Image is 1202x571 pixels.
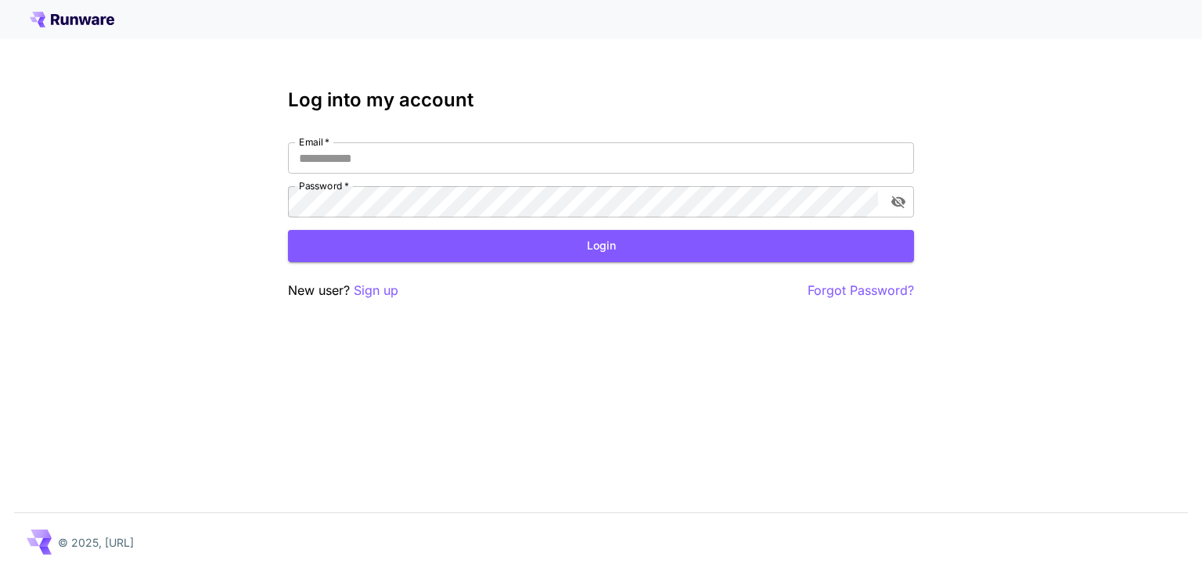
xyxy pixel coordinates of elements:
[288,230,914,262] button: Login
[299,135,329,149] label: Email
[299,179,349,192] label: Password
[288,281,398,300] p: New user?
[884,188,912,216] button: toggle password visibility
[58,534,134,551] p: © 2025, [URL]
[808,281,914,300] button: Forgot Password?
[288,89,914,111] h3: Log into my account
[354,281,398,300] button: Sign up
